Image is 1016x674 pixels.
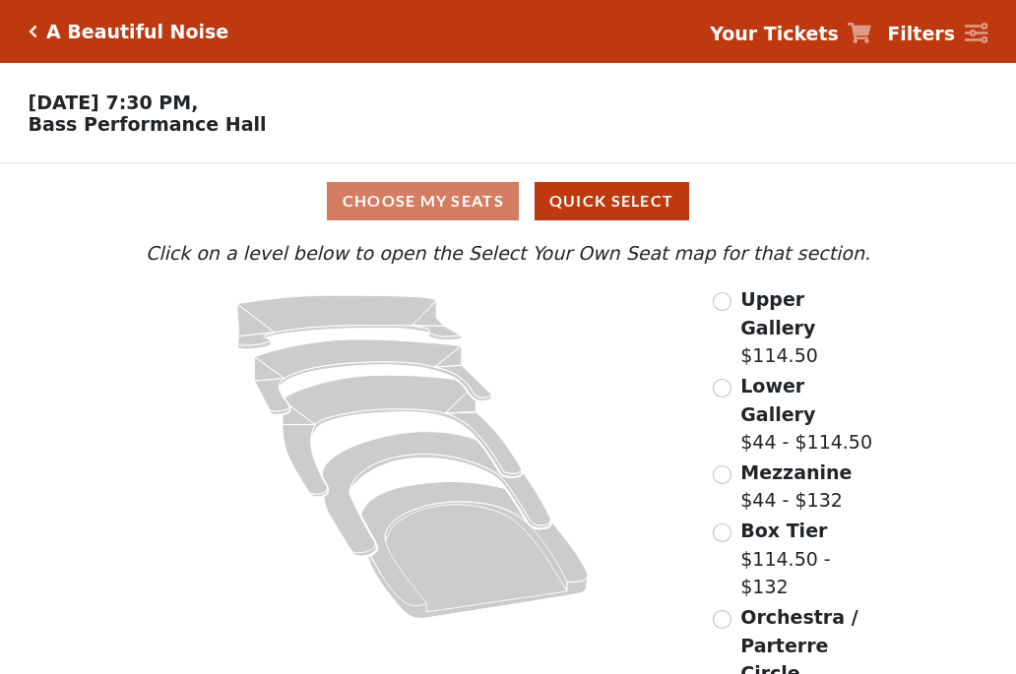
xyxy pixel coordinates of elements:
a: Click here to go back to filters [29,25,37,38]
button: Quick Select [535,182,689,220]
a: Your Tickets [710,20,871,48]
h5: A Beautiful Noise [46,21,228,43]
path: Orchestra / Parterre Circle - Seats Available: 10 [361,482,589,619]
span: Upper Gallery [740,288,815,338]
span: Box Tier [740,520,827,541]
label: $114.50 [740,285,875,370]
path: Upper Gallery - Seats Available: 259 [237,295,462,349]
span: Lower Gallery [740,375,815,425]
a: Filters [887,20,987,48]
strong: Your Tickets [710,23,839,44]
label: $44 - $114.50 [740,372,875,457]
span: Mezzanine [740,461,852,483]
strong: Filters [887,23,955,44]
p: Click on a level below to open the Select Your Own Seat map for that section. [141,239,875,268]
label: $114.50 - $132 [740,517,875,601]
label: $44 - $132 [740,459,852,515]
path: Lower Gallery - Seats Available: 33 [255,339,492,414]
